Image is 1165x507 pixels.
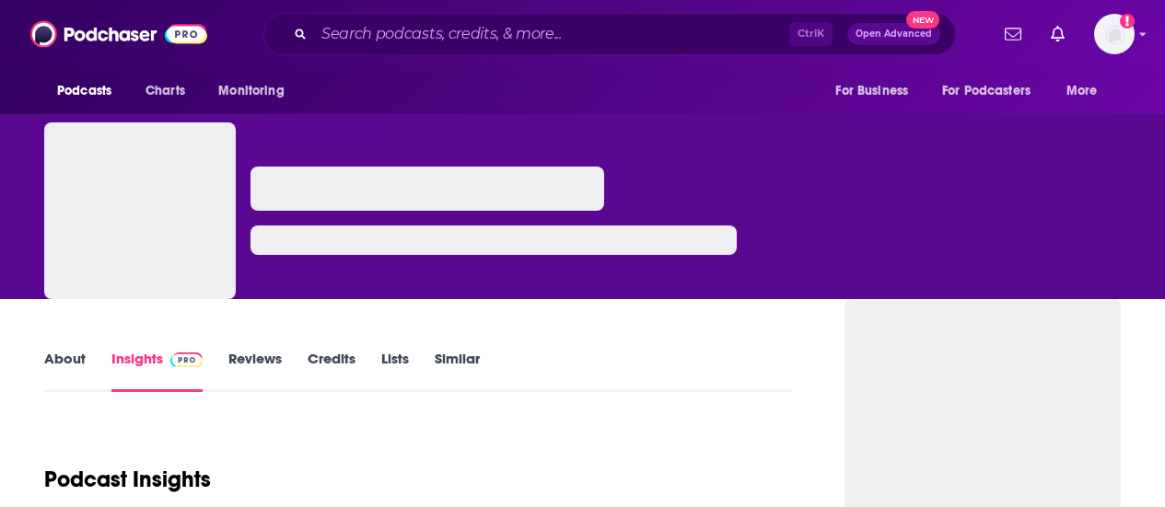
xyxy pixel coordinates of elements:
span: Open Advanced [856,29,932,39]
span: Charts [146,78,185,104]
img: Podchaser - Follow, Share and Rate Podcasts [30,17,207,52]
a: Similar [435,350,480,392]
span: More [1066,78,1098,104]
input: Search podcasts, credits, & more... [314,19,789,49]
h1: Podcast Insights [44,466,211,493]
img: User Profile [1094,14,1135,54]
span: Podcasts [57,78,111,104]
span: New [906,11,939,29]
button: Open AdvancedNew [847,23,940,45]
span: For Podcasters [942,78,1031,104]
a: Charts [134,74,196,109]
img: Podchaser Pro [170,352,203,367]
button: open menu [205,74,308,109]
button: open menu [1054,74,1121,109]
span: For Business [835,78,908,104]
span: Ctrl K [789,22,833,46]
a: Lists [381,350,409,392]
a: InsightsPodchaser Pro [111,350,203,392]
svg: Add a profile image [1120,14,1135,29]
a: Show notifications dropdown [997,18,1029,50]
a: Show notifications dropdown [1043,18,1072,50]
a: About [44,350,86,392]
button: open menu [44,74,135,109]
a: Credits [308,350,355,392]
button: open menu [930,74,1057,109]
span: Logged in as psamuelson01 [1094,14,1135,54]
span: Monitoring [218,78,284,104]
button: Show profile menu [1094,14,1135,54]
button: open menu [822,74,931,109]
a: Reviews [228,350,282,392]
div: Search podcasts, credits, & more... [263,13,956,55]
